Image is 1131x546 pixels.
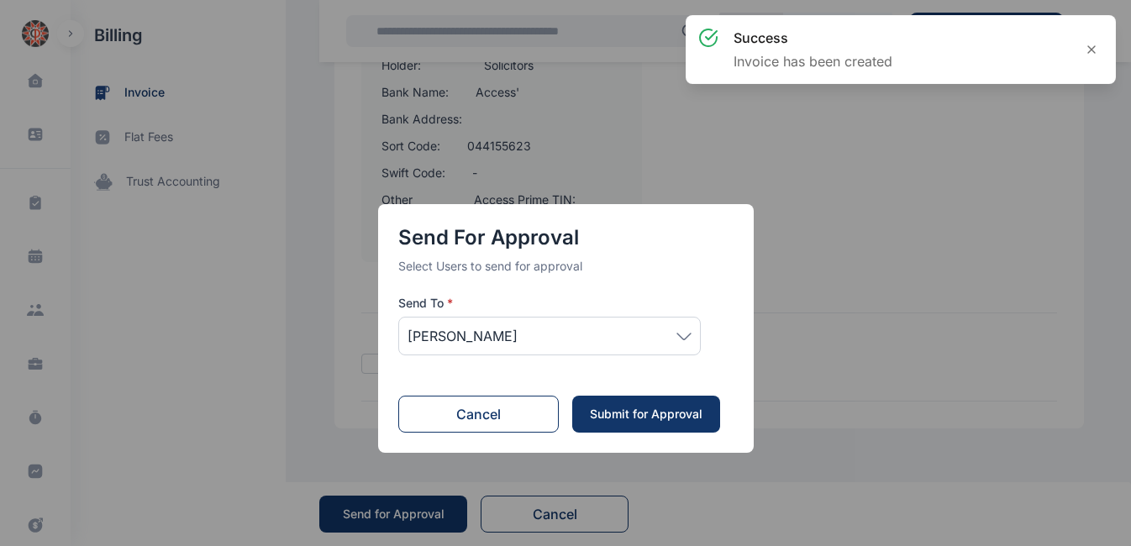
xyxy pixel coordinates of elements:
div: Submit for Approval [589,406,703,423]
button: Cancel [398,396,560,433]
span: [PERSON_NAME] [408,326,518,346]
span: Send To [398,295,453,312]
p: Invoice has been created [734,51,892,71]
h4: Send for Approval [398,224,734,251]
h3: success [734,28,892,48]
button: Submit for Approval [572,396,720,433]
p: Select Users to send for approval [398,258,734,275]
